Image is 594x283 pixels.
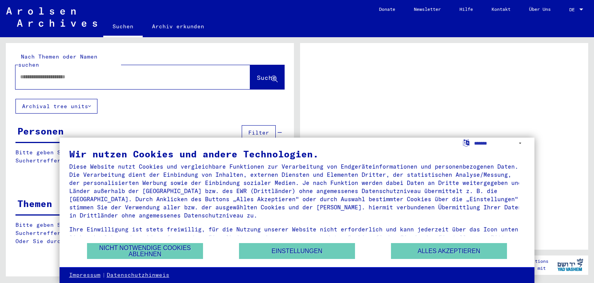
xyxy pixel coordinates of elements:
[569,7,578,12] span: DE
[239,243,355,259] button: Einstellungen
[474,138,525,149] select: Sprache auswählen
[556,255,585,274] img: yv_logo.png
[15,148,284,165] p: Bitte geben Sie einen Suchbegriff ein oder nutzen Sie die Filter, um Suchertreffer zu erhalten.
[15,99,97,114] button: Archival tree units
[107,271,169,279] a: Datenschutzhinweis
[69,271,101,279] a: Impressum
[18,53,97,68] mat-label: Nach Themen oder Namen suchen
[15,221,284,245] p: Bitte geben Sie einen Suchbegriff ein oder nutzen Sie die Filter, um Suchertreffer zu erhalten. O...
[242,125,276,140] button: Filter
[17,124,64,138] div: Personen
[143,17,213,36] a: Archiv erkunden
[69,149,525,159] div: Wir nutzen Cookies und andere Technologien.
[250,65,284,89] button: Suche
[17,197,52,211] div: Themen
[248,129,269,136] span: Filter
[462,139,470,146] label: Sprache auswählen
[69,225,525,250] div: Ihre Einwilligung ist stets freiwillig, für die Nutzung unserer Website nicht erforderlich und ka...
[69,162,525,219] div: Diese Website nutzt Cookies und vergleichbare Funktionen zur Verarbeitung von Endgeräteinformatio...
[103,17,143,37] a: Suchen
[87,243,203,259] button: Nicht notwendige Cookies ablehnen
[257,74,276,81] span: Suche
[6,7,97,27] img: Arolsen_neg.svg
[391,243,507,259] button: Alles akzeptieren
